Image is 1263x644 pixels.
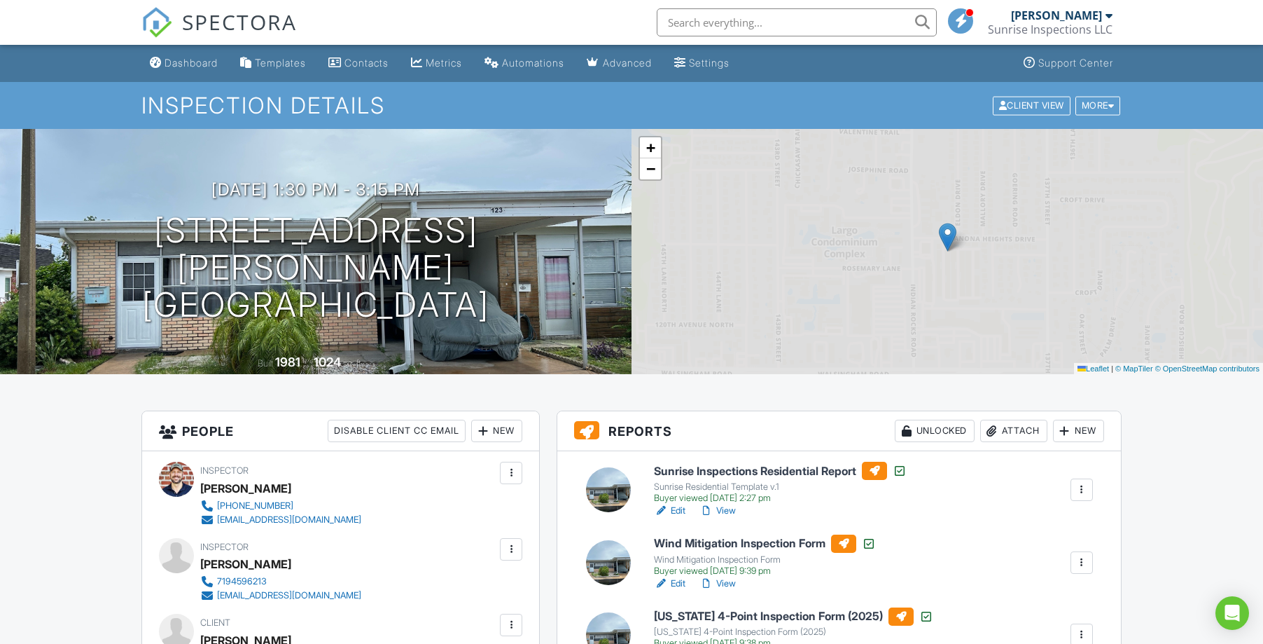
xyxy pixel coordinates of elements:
[640,158,661,179] a: Zoom out
[255,57,306,69] div: Templates
[144,50,223,76] a: Dashboard
[200,554,291,575] div: [PERSON_NAME]
[581,50,657,76] a: Advanced
[1053,420,1104,442] div: New
[895,420,975,442] div: Unlocked
[235,50,312,76] a: Templates
[258,358,273,369] span: Built
[323,50,394,76] a: Contacts
[1155,364,1259,373] a: © OpenStreetMap contributors
[217,500,293,512] div: [PHONE_NUMBER]
[471,420,522,442] div: New
[275,355,300,369] div: 1981
[344,57,389,69] div: Contacts
[699,504,736,518] a: View
[1115,364,1153,373] a: © MapTiler
[699,577,736,591] a: View
[200,575,361,589] a: 7194596213
[991,100,1074,110] a: Client View
[654,462,907,480] h6: Sunrise Inspections Residential Report
[988,22,1112,36] div: Sunrise Inspections LLC
[200,542,249,552] span: Inspector
[654,504,685,518] a: Edit
[141,7,172,38] img: The Best Home Inspection Software - Spectora
[328,420,466,442] div: Disable Client CC Email
[1038,57,1113,69] div: Support Center
[141,19,297,48] a: SPECTORA
[426,57,462,69] div: Metrics
[939,223,956,252] img: Marker
[669,50,735,76] a: Settings
[689,57,730,69] div: Settings
[217,590,361,601] div: [EMAIL_ADDRESS][DOMAIN_NAME]
[1018,50,1119,76] a: Support Center
[654,493,907,504] div: Buyer viewed [DATE] 2:27 pm
[200,478,291,499] div: [PERSON_NAME]
[654,481,907,493] div: Sunrise Residential Template v.1
[502,57,564,69] div: Automations
[343,358,363,369] span: sq. ft.
[1111,364,1113,373] span: |
[654,577,685,591] a: Edit
[654,566,876,577] div: Buyer viewed [DATE] 9:39 pm
[654,535,876,577] a: Wind Mitigation Inspection Form Wind Mitigation Inspection Form Buyer viewed [DATE] 9:39 pm
[993,96,1070,115] div: Client View
[646,139,655,156] span: +
[22,212,609,323] h1: [STREET_ADDRESS][PERSON_NAME] [GEOGRAPHIC_DATA]
[980,420,1047,442] div: Attach
[654,608,933,626] h6: [US_STATE] 4-Point Inspection Form (2025)
[200,499,361,513] a: [PHONE_NUMBER]
[557,411,1121,451] h3: Reports
[165,57,218,69] div: Dashboard
[182,7,297,36] span: SPECTORA
[657,8,937,36] input: Search everything...
[1011,8,1102,22] div: [PERSON_NAME]
[217,576,267,587] div: 7194596213
[646,160,655,177] span: −
[314,355,341,369] div: 1024
[200,513,361,527] a: [EMAIL_ADDRESS][DOMAIN_NAME]
[200,465,249,476] span: Inspector
[405,50,468,76] a: Metrics
[654,535,876,553] h6: Wind Mitigation Inspection Form
[141,93,1122,118] h1: Inspection Details
[654,462,907,504] a: Sunrise Inspections Residential Report Sunrise Residential Template v.1 Buyer viewed [DATE] 2:27 pm
[603,57,652,69] div: Advanced
[1075,96,1121,115] div: More
[200,589,361,603] a: [EMAIL_ADDRESS][DOMAIN_NAME]
[1215,596,1249,630] div: Open Intercom Messenger
[654,554,876,566] div: Wind Mitigation Inspection Form
[640,137,661,158] a: Zoom in
[654,626,933,638] div: [US_STATE] 4-Point Inspection Form (2025)
[1077,364,1109,373] a: Leaflet
[200,617,230,628] span: Client
[211,180,420,199] h3: [DATE] 1:30 pm - 3:15 pm
[479,50,570,76] a: Automations (Basic)
[142,411,539,451] h3: People
[217,514,361,526] div: [EMAIL_ADDRESS][DOMAIN_NAME]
